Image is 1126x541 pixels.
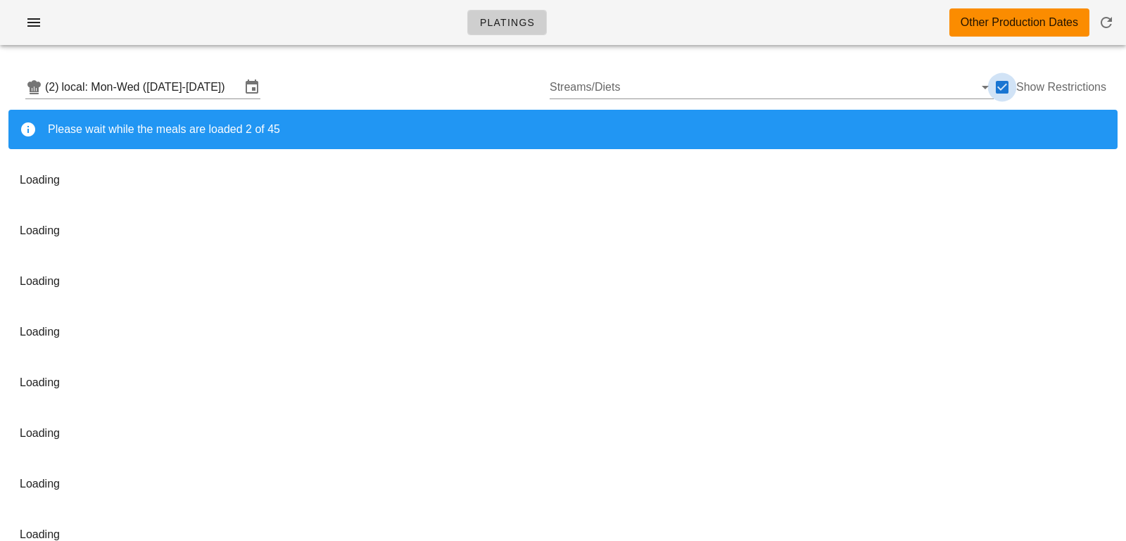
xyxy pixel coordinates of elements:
[20,425,1106,442] div: Loading
[20,374,1106,391] div: Loading
[48,123,280,135] span: Please wait while the meals are loaded 2 of 45
[20,476,1106,492] div: Loading
[20,172,1106,189] div: Loading
[961,14,1078,31] div: Other Production Dates
[20,324,1106,340] div: Loading
[467,10,547,35] a: Platings
[45,80,62,94] div: (2)
[1016,80,1106,94] label: Show Restrictions
[20,273,1106,290] div: Loading
[479,17,535,28] span: Platings
[20,222,1106,239] div: Loading
[550,76,994,98] div: Streams/Diets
